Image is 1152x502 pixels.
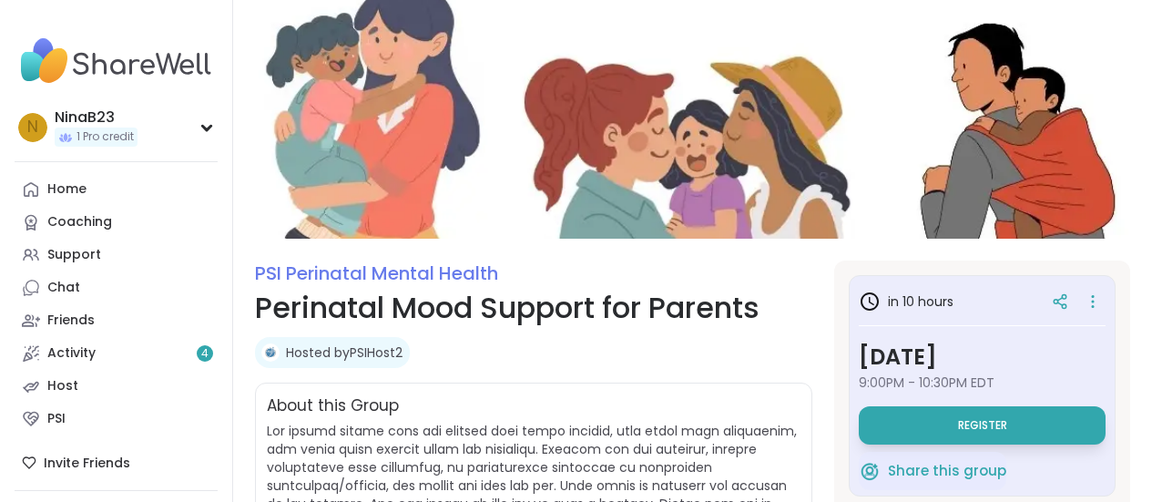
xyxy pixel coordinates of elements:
a: Activity4 [15,337,218,370]
a: Hosted byPSIHost2 [286,343,403,362]
div: NinaB23 [55,108,138,128]
div: Invite Friends [15,446,218,479]
a: Host [15,370,218,403]
span: 4 [201,346,209,362]
div: Coaching [47,213,112,231]
img: ShareWell Logomark [859,460,881,482]
div: Home [47,180,87,199]
button: Share this group [859,452,1006,490]
span: N [27,116,38,139]
div: Friends [47,312,95,330]
a: Support [15,239,218,271]
a: PSI [15,403,218,435]
a: Friends [15,304,218,337]
h3: in 10 hours [859,291,953,312]
h1: Perinatal Mood Support for Parents [255,286,812,330]
span: Share this group [888,461,1006,482]
span: 1 Pro credit [76,129,134,145]
a: PSI Perinatal Mental Health [255,261,498,286]
div: Activity [47,344,96,363]
span: 9:00PM - 10:30PM EDT [859,374,1106,392]
div: Support [47,246,101,264]
a: Chat [15,271,218,304]
h2: About this Group [267,394,399,418]
div: Chat [47,279,80,297]
a: Home [15,173,218,206]
div: PSI [47,410,66,428]
img: PSIHost2 [261,343,280,362]
div: Host [47,377,78,395]
button: Register [859,406,1106,445]
h3: [DATE] [859,341,1106,374]
a: Coaching [15,206,218,239]
img: ShareWell Nav Logo [15,29,218,93]
span: Register [958,418,1007,433]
